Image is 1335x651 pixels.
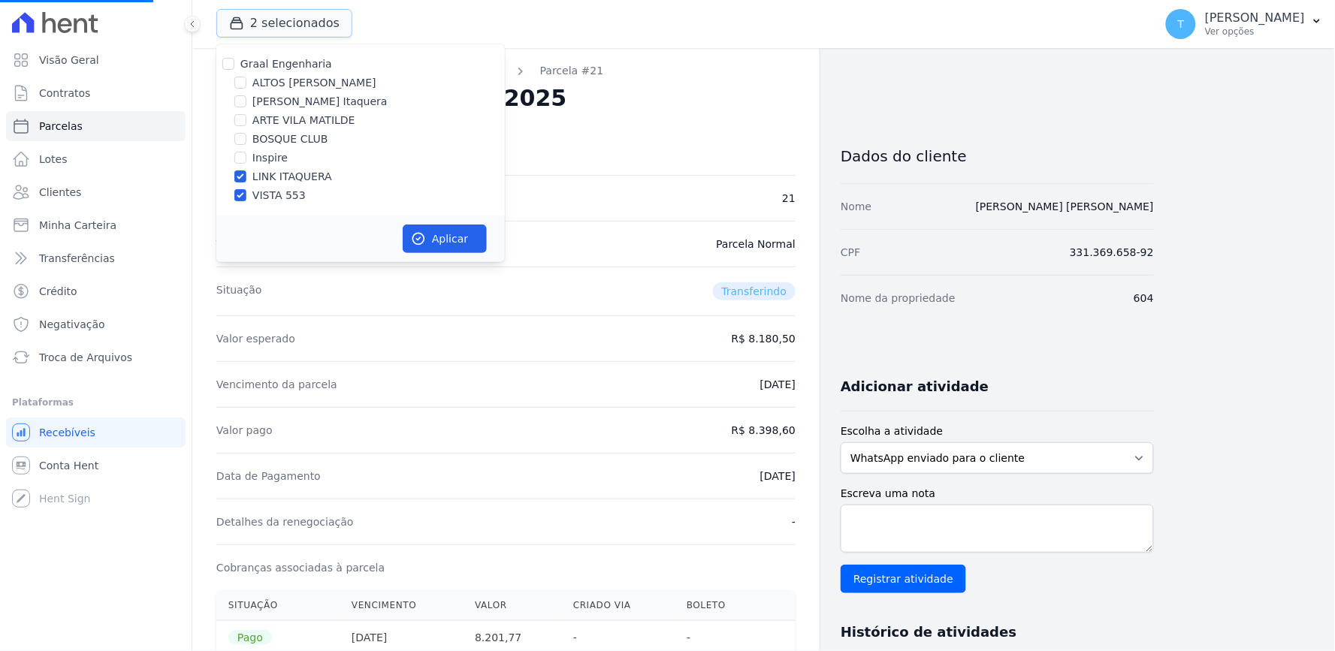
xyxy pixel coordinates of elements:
dt: CPF [841,245,860,260]
label: [PERSON_NAME] Itaquera [252,94,388,110]
a: Crédito [6,276,186,306]
p: Ver opções [1205,26,1305,38]
a: Clientes [6,177,186,207]
a: [PERSON_NAME] [PERSON_NAME] [976,200,1154,212]
span: Troca de Arquivos [39,350,132,365]
th: Boleto [675,590,763,621]
span: Contratos [39,86,90,101]
dt: Nome da propriedade [841,291,956,306]
span: Minha Carteira [39,218,116,233]
a: Transferências [6,243,186,273]
a: Minha Carteira [6,210,186,240]
span: Transferindo [713,282,796,300]
a: Lotes [6,144,186,174]
label: VISTA 553 [252,188,306,203]
dt: Situação [216,282,262,300]
a: Parcela #21 [540,63,604,79]
dt: Valor pago [216,423,273,438]
a: Conta Hent [6,451,186,481]
span: Lotes [39,152,68,167]
a: Troca de Arquivos [6,342,186,372]
a: Parcelas [6,111,186,141]
a: Contratos [6,78,186,108]
a: Negativação [6,309,186,339]
dt: Valor esperado [216,331,295,346]
p: [PERSON_NAME] [1205,11,1305,26]
span: Negativação [39,317,105,332]
label: Graal Engenharia [240,58,332,70]
dd: [DATE] [760,377,796,392]
dt: Data de Pagamento [216,469,321,484]
div: Plataformas [12,393,180,411]
nav: Breadcrumb [216,63,796,79]
span: T [1178,19,1185,29]
dd: [DATE] [760,469,796,484]
th: Valor [463,590,561,621]
dd: 331.369.658-92 [1070,245,1154,260]
span: Conta Hent [39,458,98,473]
span: Recebíveis [39,425,95,440]
span: Parcelas [39,119,83,134]
dt: Detalhes da renegociação [216,514,354,529]
span: Transferências [39,251,115,266]
h3: Dados do cliente [841,147,1154,165]
th: Vencimento [340,590,463,621]
a: Recebíveis [6,417,186,448]
dd: Parcela Normal [716,237,796,252]
h3: Histórico de atividades [841,623,1016,641]
dd: 21 [782,191,796,206]
label: ALTOS [PERSON_NAME] [252,75,376,91]
input: Registrar atividade [841,565,966,593]
dd: R$ 8.180,50 [732,331,796,346]
dd: 604 [1134,291,1154,306]
button: Aplicar [403,225,487,253]
span: Visão Geral [39,53,99,68]
a: Visão Geral [6,45,186,75]
span: Clientes [39,185,81,200]
label: Escreva uma nota [841,486,1154,502]
dt: Vencimento da parcela [216,377,337,392]
dt: Cobranças associadas à parcela [216,560,385,575]
button: 2 selecionados [216,9,352,38]
label: ARTE VILA MATILDE [252,113,355,128]
button: T [PERSON_NAME] Ver opções [1154,3,1335,45]
dd: - [792,514,796,529]
dd: R$ 8.398,60 [732,423,796,438]
th: Situação [216,590,340,621]
label: LINK ITAQUERA [252,169,332,185]
label: Inspire [252,150,288,166]
dt: Nome [841,199,871,214]
th: Criado via [561,590,675,621]
label: Escolha a atividade [841,423,1154,439]
span: Crédito [39,284,77,299]
span: Pago [228,630,272,645]
label: BOSQUE CLUB [252,131,328,147]
h3: Adicionar atividade [841,378,989,396]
